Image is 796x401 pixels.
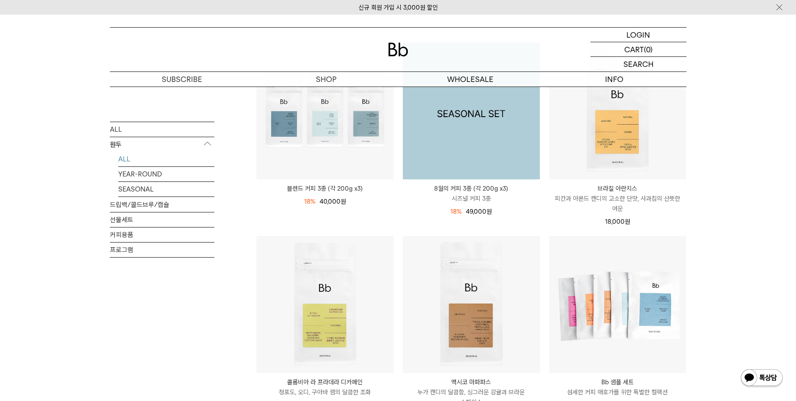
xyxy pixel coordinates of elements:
[388,43,408,56] img: 로고
[118,151,214,166] a: ALL
[257,377,394,387] p: 콜롬비아 라 프라데라 디카페인
[625,218,630,225] span: 원
[398,72,542,87] p: WHOLESALE
[118,166,214,181] a: YEAR-ROUND
[110,227,214,242] a: 커피용품
[110,137,214,152] p: 원두
[626,28,650,42] p: LOGIN
[542,72,687,87] p: INFO
[740,368,783,388] img: 카카오톡 채널 1:1 채팅 버튼
[590,42,687,57] a: CART (0)
[549,184,686,214] a: 브라질 아란치스 피칸과 아몬드 캔디의 고소한 단맛, 사과칩의 산뜻한 여운
[605,218,630,225] span: 18,000
[110,72,254,87] a: SUBSCRIBE
[549,184,686,194] p: 브라질 아란치스
[486,208,492,215] span: 원
[257,387,394,397] p: 청포도, 오디, 구아바 잼의 달콤한 조화
[110,242,214,257] a: 프로그램
[341,198,346,205] span: 원
[549,194,686,214] p: 피칸과 아몬드 캔디의 고소한 단맛, 사과칩의 산뜻한 여운
[549,236,686,373] img: Bb 샘플 세트
[110,122,214,136] a: ALL
[257,42,394,179] img: 블렌드 커피 3종 (각 200g x3)
[403,377,540,387] p: 멕시코 마파파스
[590,28,687,42] a: LOGIN
[257,236,394,373] img: 콜롬비아 라 프라데라 디카페인
[466,208,492,215] span: 49,000
[403,194,540,204] p: 시즈널 커피 3종
[403,184,540,204] a: 8월의 커피 3종 (각 200g x3) 시즈널 커피 3종
[403,42,540,179] a: 8월의 커피 3종 (각 200g x3)
[110,212,214,227] a: 선물세트
[624,42,644,56] p: CART
[403,236,540,373] img: 멕시코 마파파스
[320,198,346,205] span: 40,000
[359,4,438,11] a: 신규 회원 가입 시 3,000원 할인
[403,42,540,179] img: 1000000743_add2_021.png
[623,57,654,72] p: SEARCH
[549,387,686,397] p: 섬세한 커피 애호가를 위한 특별한 컬렉션
[549,42,686,179] img: 브라질 아란치스
[549,377,686,387] p: Bb 샘플 세트
[403,184,540,194] p: 8월의 커피 3종 (각 200g x3)
[549,377,686,397] a: Bb 샘플 세트 섬세한 커피 애호가를 위한 특별한 컬렉션
[257,184,394,194] a: 블렌드 커피 3종 (각 200g x3)
[304,197,315,207] div: 18%
[254,72,398,87] a: SHOP
[644,42,653,56] p: (0)
[118,181,214,196] a: SEASONAL
[110,197,214,212] a: 드립백/콜드브루/캡슐
[450,207,462,217] div: 18%
[257,377,394,397] a: 콜롬비아 라 프라데라 디카페인 청포도, 오디, 구아바 잼의 달콤한 조화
